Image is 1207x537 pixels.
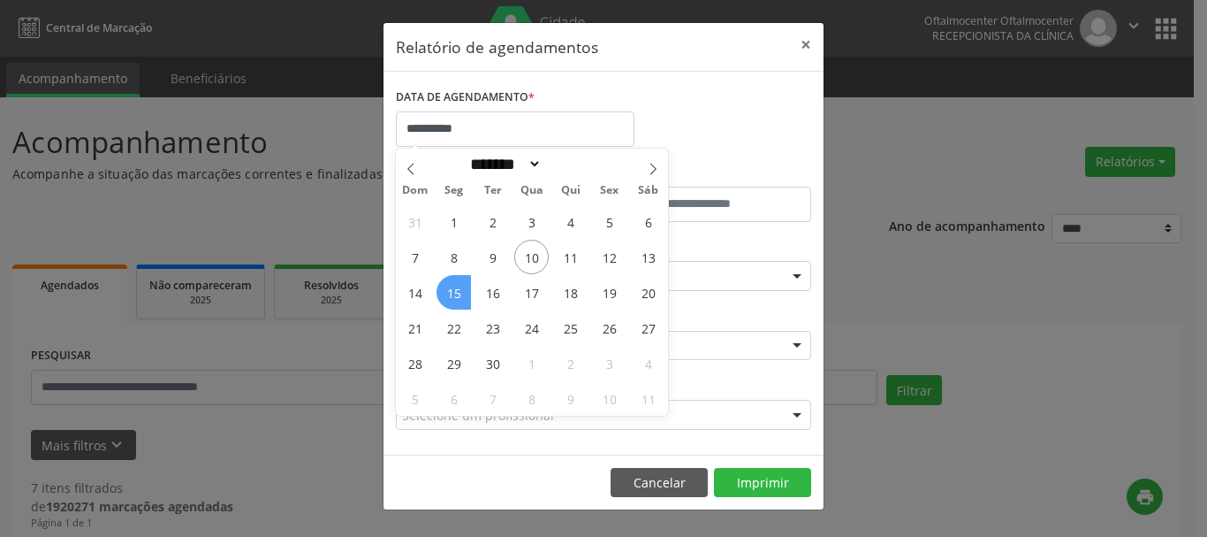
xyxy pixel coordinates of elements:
[629,185,668,196] span: Sáb
[592,311,626,345] span: Setembro 26, 2025
[474,185,512,196] span: Ter
[435,185,474,196] span: Seg
[553,311,588,345] span: Setembro 25, 2025
[436,204,471,239] span: Setembro 1, 2025
[631,204,665,239] span: Setembro 6, 2025
[542,155,600,173] input: Year
[631,381,665,416] span: Outubro 11, 2025
[436,311,471,345] span: Setembro 22, 2025
[398,311,432,345] span: Setembro 21, 2025
[475,346,510,380] span: Setembro 30, 2025
[592,346,626,380] span: Outubro 3, 2025
[514,204,549,239] span: Setembro 3, 2025
[553,204,588,239] span: Setembro 4, 2025
[592,240,626,274] span: Setembro 12, 2025
[396,84,535,111] label: DATA DE AGENDAMENTO
[398,346,432,380] span: Setembro 28, 2025
[788,23,824,66] button: Close
[396,185,435,196] span: Dom
[611,468,708,498] button: Cancelar
[475,275,510,310] span: Setembro 16, 2025
[436,381,471,416] span: Outubro 6, 2025
[464,155,542,173] select: Month
[631,311,665,345] span: Setembro 27, 2025
[398,275,432,310] span: Setembro 14, 2025
[514,275,549,310] span: Setembro 17, 2025
[398,204,432,239] span: Agosto 31, 2025
[592,204,626,239] span: Setembro 5, 2025
[553,381,588,416] span: Outubro 9, 2025
[608,159,811,187] label: ATÉ
[514,311,549,345] span: Setembro 24, 2025
[514,381,549,416] span: Outubro 8, 2025
[402,406,554,425] span: Selecione um profissional
[553,346,588,380] span: Outubro 2, 2025
[475,311,510,345] span: Setembro 23, 2025
[631,240,665,274] span: Setembro 13, 2025
[592,381,626,416] span: Outubro 10, 2025
[590,185,629,196] span: Sex
[514,346,549,380] span: Outubro 1, 2025
[551,185,590,196] span: Qui
[398,240,432,274] span: Setembro 7, 2025
[592,275,626,310] span: Setembro 19, 2025
[512,185,551,196] span: Qua
[436,240,471,274] span: Setembro 8, 2025
[436,275,471,310] span: Setembro 15, 2025
[714,468,811,498] button: Imprimir
[553,275,588,310] span: Setembro 18, 2025
[631,346,665,380] span: Outubro 4, 2025
[475,381,510,416] span: Outubro 7, 2025
[396,35,598,58] h5: Relatório de agendamentos
[631,275,665,310] span: Setembro 20, 2025
[553,240,588,274] span: Setembro 11, 2025
[436,346,471,380] span: Setembro 29, 2025
[475,204,510,239] span: Setembro 2, 2025
[514,240,549,274] span: Setembro 10, 2025
[475,240,510,274] span: Setembro 9, 2025
[398,381,432,416] span: Outubro 5, 2025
